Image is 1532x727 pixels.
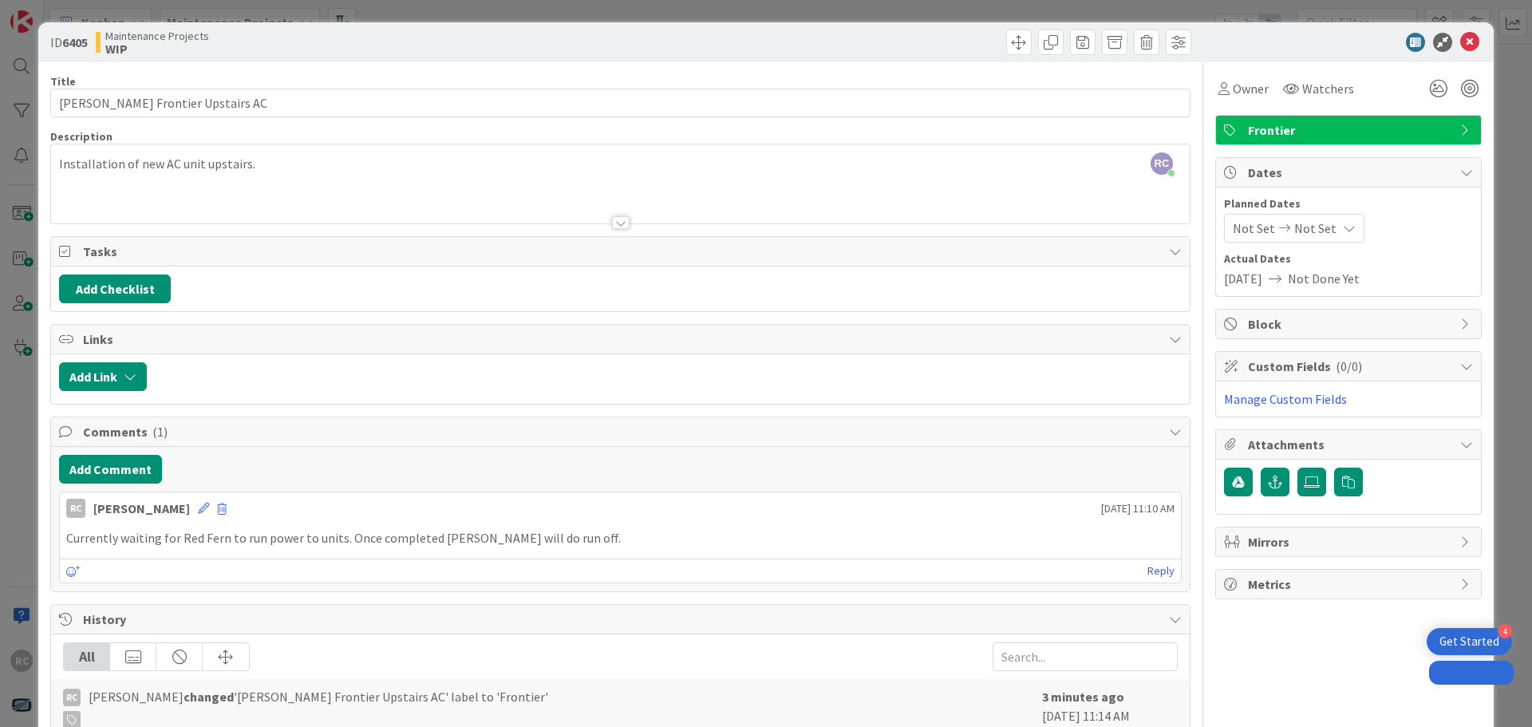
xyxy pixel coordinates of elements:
[50,74,76,89] label: Title
[1248,435,1452,454] span: Attachments
[152,424,168,440] span: ( 1 )
[63,689,81,706] div: RC
[1248,314,1452,334] span: Block
[1248,163,1452,182] span: Dates
[1233,219,1275,238] span: Not Set
[59,362,147,391] button: Add Link
[83,422,1161,441] span: Comments
[1427,628,1512,655] div: Open Get Started checklist, remaining modules: 4
[83,242,1161,261] span: Tasks
[66,529,1175,547] p: Currently waiting for Red Fern to run power to units. Once completed [PERSON_NAME] will do run off.
[1302,79,1354,98] span: Watchers
[1224,251,1473,267] span: Actual Dates
[1101,500,1175,517] span: [DATE] 11:10 AM
[1248,532,1452,551] span: Mirrors
[66,499,85,518] div: RC
[59,275,171,303] button: Add Checklist
[59,155,1182,173] p: Installation of new AC unit upstairs.
[64,643,110,670] div: All
[83,330,1161,349] span: Links
[1248,575,1452,594] span: Metrics
[105,30,209,42] span: Maintenance Projects
[1294,219,1337,238] span: Not Set
[1042,689,1124,705] b: 3 minutes ago
[1224,196,1473,212] span: Planned Dates
[50,129,113,144] span: Description
[1248,121,1452,140] span: Frontier
[1224,269,1262,288] span: [DATE]
[1233,79,1269,98] span: Owner
[993,642,1178,671] input: Search...
[1439,634,1499,650] div: Get Started
[1288,269,1360,288] span: Not Done Yet
[1336,358,1362,374] span: ( 0/0 )
[1248,357,1452,376] span: Custom Fields
[93,499,190,518] div: [PERSON_NAME]
[1147,561,1175,581] a: Reply
[83,610,1161,629] span: History
[105,42,209,55] b: WIP
[50,89,1190,117] input: type card name here...
[1151,152,1173,175] span: RC
[50,33,88,52] span: ID
[1224,391,1347,407] a: Manage Custom Fields
[184,689,234,705] b: changed
[59,455,162,484] button: Add Comment
[62,34,88,50] b: 6405
[1498,624,1512,638] div: 4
